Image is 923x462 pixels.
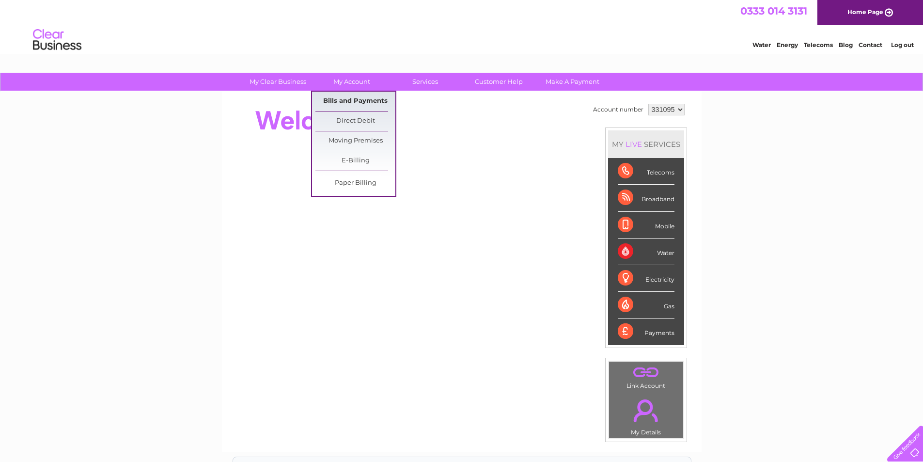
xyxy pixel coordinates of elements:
[618,185,674,211] div: Broadband
[624,140,644,149] div: LIVE
[839,41,853,48] a: Blog
[611,394,681,428] a: .
[618,239,674,265] div: Water
[385,73,465,91] a: Services
[609,361,684,392] td: Link Account
[315,151,395,171] a: E-Billing
[618,158,674,185] div: Telecoms
[891,41,914,48] a: Log out
[459,73,539,91] a: Customer Help
[238,73,318,91] a: My Clear Business
[859,41,882,48] a: Contact
[618,292,674,319] div: Gas
[611,364,681,381] a: .
[315,112,395,131] a: Direct Debit
[315,92,395,111] a: Bills and Payments
[315,174,395,193] a: Paper Billing
[315,131,395,151] a: Moving Premises
[591,101,646,118] td: Account number
[618,319,674,345] div: Payments
[32,25,82,55] img: logo.png
[233,5,691,47] div: Clear Business is a trading name of Verastar Limited (registered in [GEOGRAPHIC_DATA] No. 3667643...
[752,41,771,48] a: Water
[608,130,684,158] div: MY SERVICES
[804,41,833,48] a: Telecoms
[532,73,612,91] a: Make A Payment
[740,5,807,17] a: 0333 014 3131
[618,265,674,292] div: Electricity
[312,73,391,91] a: My Account
[609,391,684,439] td: My Details
[777,41,798,48] a: Energy
[618,212,674,239] div: Mobile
